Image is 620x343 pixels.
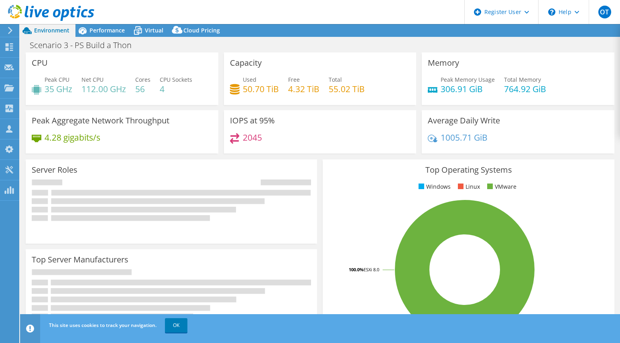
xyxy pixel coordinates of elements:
[485,182,516,191] li: VMware
[428,116,500,125] h3: Average Daily Write
[45,76,69,83] span: Peak CPU
[504,76,541,83] span: Total Memory
[428,59,459,67] h3: Memory
[441,85,495,93] h4: 306.91 GiB
[349,266,364,272] tspan: 100.0%
[329,85,365,93] h4: 55.02 TiB
[160,76,192,83] span: CPU Sockets
[160,85,192,93] h4: 4
[81,76,104,83] span: Net CPU
[81,85,126,93] h4: 112.00 GHz
[145,26,163,34] span: Virtual
[456,182,480,191] li: Linux
[441,133,488,142] h4: 1005.71 GiB
[288,76,300,83] span: Free
[288,85,319,93] h4: 4.32 TiB
[32,116,169,125] h3: Peak Aggregate Network Throughput
[441,76,495,83] span: Peak Memory Usage
[135,85,150,93] h4: 56
[243,76,256,83] span: Used
[243,85,279,93] h4: 50.70 TiB
[598,6,611,18] span: OT
[45,85,72,93] h4: 35 GHz
[230,59,262,67] h3: Capacity
[89,26,125,34] span: Performance
[32,255,128,264] h3: Top Server Manufacturers
[548,8,555,16] svg: \n
[135,76,150,83] span: Cores
[165,318,187,333] a: OK
[45,133,100,142] h4: 4.28 gigabits/s
[417,182,451,191] li: Windows
[183,26,220,34] span: Cloud Pricing
[32,59,48,67] h3: CPU
[26,41,144,50] h1: Scenario 3 - PS Build a Thon
[34,26,69,34] span: Environment
[364,266,379,272] tspan: ESXi 8.0
[243,133,262,142] h4: 2045
[329,76,342,83] span: Total
[32,165,77,174] h3: Server Roles
[329,165,608,174] h3: Top Operating Systems
[504,85,546,93] h4: 764.92 GiB
[230,116,275,125] h3: IOPS at 95%
[49,322,157,329] span: This site uses cookies to track your navigation.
